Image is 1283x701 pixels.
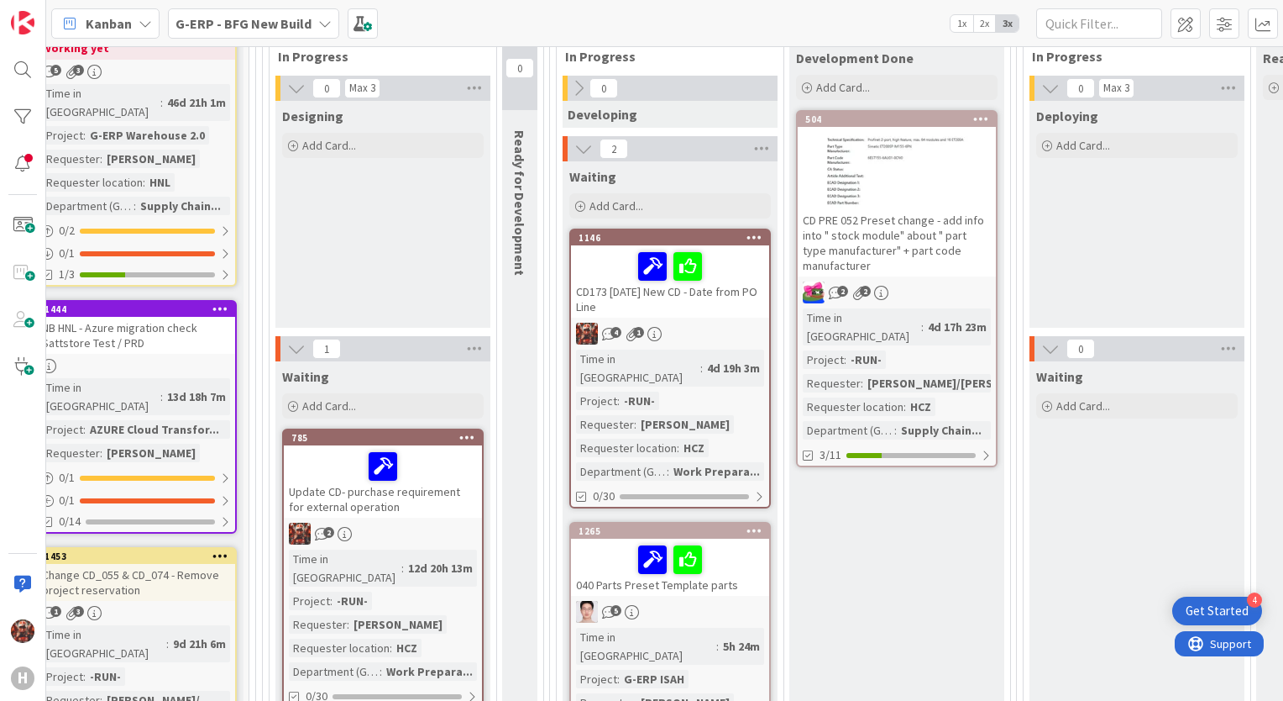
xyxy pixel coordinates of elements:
[166,635,169,653] span: :
[42,420,83,439] div: Project
[42,625,166,662] div: Time in [GEOGRAPHIC_DATA]
[86,420,223,439] div: AZURE Cloud Transfor...
[860,286,871,297] span: 2
[593,488,615,505] span: 0/30
[719,637,764,656] div: 5h 24m
[59,492,75,509] span: 0 / 1
[289,550,401,587] div: Time in [GEOGRAPHIC_DATA]
[576,415,634,434] div: Requester
[100,150,102,168] span: :
[37,490,235,511] div: 0/1
[576,392,617,410] div: Project
[42,126,83,145] div: Project
[289,639,390,657] div: Requester location
[568,106,637,123] span: Developing
[35,3,76,23] span: Support
[1032,48,1229,65] span: In Progress
[289,523,311,545] img: JK
[620,670,689,688] div: G-ERP ISAH
[589,78,618,98] span: 0
[667,462,669,481] span: :
[42,173,143,192] div: Requester location
[302,138,356,153] span: Add Card...
[284,523,482,545] div: JK
[803,421,894,440] div: Department (G-ERP)
[1066,339,1095,359] span: 0
[86,126,209,145] div: G-ERP Warehouse 2.0
[42,444,100,462] div: Requester
[86,667,125,686] div: -RUN-
[576,670,617,688] div: Project
[42,150,100,168] div: Requester
[42,378,160,415] div: Time in [GEOGRAPHIC_DATA]
[59,245,75,262] span: 0 / 1
[610,327,621,338] span: 4
[803,398,903,416] div: Requester location
[1103,84,1129,92] div: Max 3
[617,670,620,688] span: :
[323,527,334,538] span: 2
[903,398,906,416] span: :
[284,430,482,518] div: 785Update CD- purchase requirement for external operation
[347,615,349,634] span: :
[382,662,477,681] div: Work Prepara...
[805,113,996,125] div: 504
[679,439,709,457] div: HCZ
[163,387,230,406] div: 13d 18h 7m
[83,126,86,145] span: :
[700,359,703,377] span: :
[511,130,528,276] span: Ready for Development
[42,667,83,686] div: Project
[86,13,132,34] span: Kanban
[11,619,34,643] img: JK
[102,444,200,462] div: [PERSON_NAME]
[291,432,482,444] div: 785
[571,323,769,345] div: JK
[796,110,998,467] a: 504CD PRE 052 Preset change - add info into " stock module" about " part type manufacturer" + par...
[160,93,163,112] span: :
[863,374,1064,393] div: [PERSON_NAME]/[PERSON_NAME]...
[284,445,482,518] div: Update CD- purchase requirement for external operation
[37,549,235,564] div: 1453
[571,601,769,623] div: ll
[716,637,719,656] span: :
[390,639,392,657] span: :
[565,48,762,65] span: In Progress
[576,462,667,481] div: Department (G-ERP)
[589,198,643,213] span: Add Card...
[798,282,996,303] div: JK
[1066,78,1095,98] span: 0
[576,601,598,623] img: ll
[996,15,1019,32] span: 3x
[134,197,136,215] span: :
[83,420,86,439] span: :
[392,639,422,657] div: HCZ
[333,592,372,610] div: -RUN-
[73,65,84,76] span: 3
[59,469,75,487] span: 0 / 1
[37,317,235,354] div: NB HNL - Azure migration check Sattstore Test / PRD
[136,197,225,215] div: Supply Chain...
[571,245,769,318] div: CD173 [DATE] New CD - Date from PO Line
[579,232,769,244] div: 1146
[1186,603,1249,619] div: Get Started
[45,551,235,562] div: 1453
[803,374,861,393] div: Requester
[37,302,235,354] div: 1444NB HNL - Azure migration check Sattstore Test / PRD
[42,84,160,121] div: Time in [GEOGRAPHIC_DATA]
[404,559,477,577] div: 12d 20h 13m
[143,173,145,192] span: :
[610,605,621,616] span: 5
[35,300,237,534] a: 1444NB HNL - Azure migration check Sattstore Test / PRDTime in [GEOGRAPHIC_DATA]:13d 18h 7mProjec...
[1056,398,1110,414] span: Add Card...
[1036,8,1162,39] input: Quick Filter...
[576,350,700,387] div: Time in [GEOGRAPHIC_DATA]
[102,150,200,168] div: [PERSON_NAME]
[569,168,616,185] span: Waiting
[145,173,175,192] div: HNL
[861,374,863,393] span: :
[634,415,636,434] span: :
[83,667,86,686] span: :
[921,318,924,336] span: :
[289,592,330,610] div: Project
